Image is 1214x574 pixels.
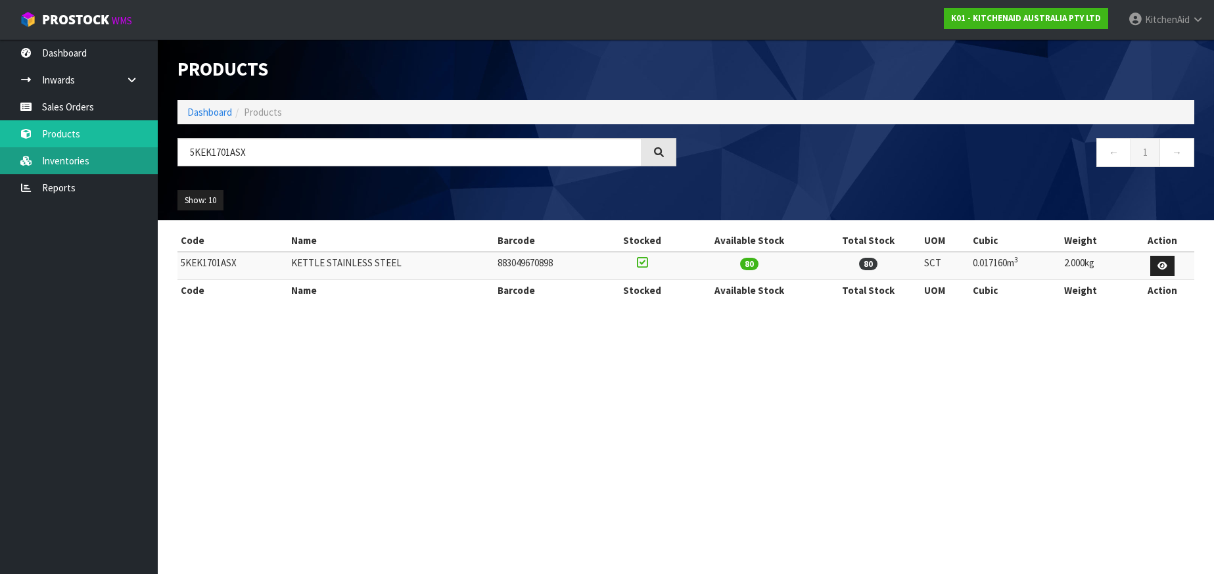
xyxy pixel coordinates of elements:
th: Action [1131,280,1194,301]
nav: Page navigation [696,138,1195,170]
span: ProStock [42,11,109,28]
strong: K01 - KITCHENAID AUSTRALIA PTY LTD [951,12,1101,24]
h1: Products [177,59,676,80]
td: SCT [921,252,969,280]
a: 1 [1131,138,1160,166]
th: Cubic [969,230,1061,251]
td: 2.000kg [1061,252,1131,280]
th: Available Stock [682,280,816,301]
th: Cubic [969,280,1061,301]
td: 883049670898 [494,252,603,280]
th: Action [1131,230,1194,251]
button: Show: 10 [177,190,223,211]
a: ← [1096,138,1131,166]
th: Weight [1061,280,1131,301]
th: UOM [921,280,969,301]
th: Barcode [494,230,603,251]
span: KitchenAid [1145,13,1190,26]
th: Available Stock [682,230,816,251]
td: 5KEK1701ASX [177,252,288,280]
td: 0.017160m [969,252,1061,280]
small: WMS [112,14,132,27]
td: KETTLE STAINLESS STEEL [288,252,494,280]
th: Stocked [603,230,682,251]
th: Total Stock [816,280,921,301]
th: Barcode [494,280,603,301]
th: Name [288,280,494,301]
th: Stocked [603,280,682,301]
a: Dashboard [187,106,232,118]
th: Weight [1061,230,1131,251]
th: Name [288,230,494,251]
th: Total Stock [816,230,921,251]
a: → [1159,138,1194,166]
th: Code [177,230,288,251]
input: Search products [177,138,642,166]
img: cube-alt.png [20,11,36,28]
sup: 3 [1014,255,1018,264]
span: 80 [859,258,877,270]
th: UOM [921,230,969,251]
span: Products [244,106,282,118]
span: 80 [740,258,759,270]
th: Code [177,280,288,301]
